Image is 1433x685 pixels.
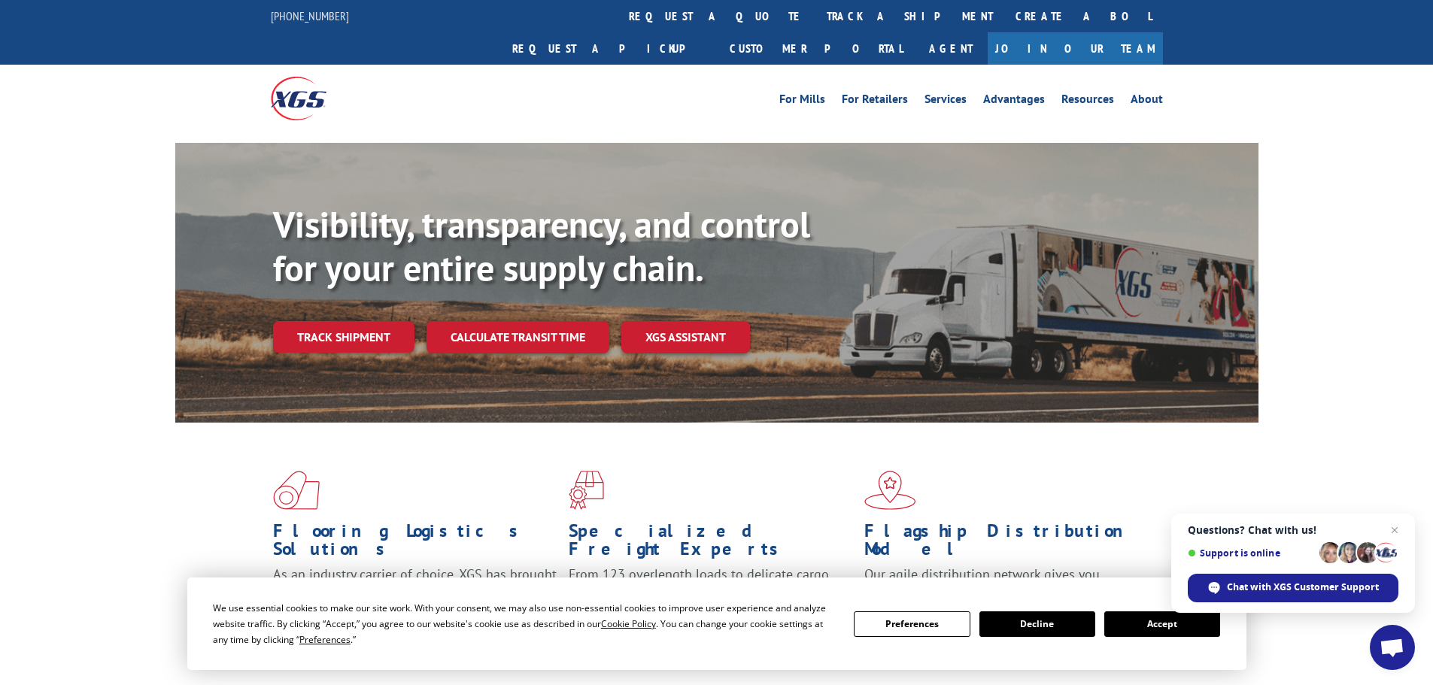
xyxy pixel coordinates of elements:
div: We use essential cookies to make our site work. With your consent, we may also use non-essential ... [213,600,836,647]
a: Request a pickup [501,32,718,65]
a: [PHONE_NUMBER] [271,8,349,23]
a: For Retailers [842,93,908,110]
span: Our agile distribution network gives you nationwide inventory management on demand. [864,565,1141,601]
img: xgs-icon-focused-on-flooring-red [569,471,604,510]
div: Cookie Consent Prompt [187,577,1246,670]
a: About [1131,93,1163,110]
a: Track shipment [273,321,414,353]
img: xgs-icon-total-supply-chain-intelligence-red [273,471,320,510]
h1: Flooring Logistics Solutions [273,522,557,565]
span: Preferences [299,633,351,646]
a: Agent [914,32,988,65]
img: xgs-icon-flagship-distribution-model-red [864,471,916,510]
a: XGS ASSISTANT [621,321,750,353]
a: Services [924,93,967,110]
h1: Specialized Freight Experts [569,522,853,565]
h1: Flagship Distribution Model [864,522,1149,565]
p: From 123 overlength loads to delicate cargo, our experienced staff knows the best way to move you... [569,565,853,632]
a: Resources [1061,93,1114,110]
a: For Mills [779,93,825,110]
a: Advantages [983,93,1045,110]
span: Chat with XGS Customer Support [1227,580,1379,594]
b: Visibility, transparency, and control for your entire supply chain. [273,201,810,291]
button: Accept [1104,611,1220,637]
button: Decline [979,611,1095,637]
span: Support is online [1188,547,1314,559]
a: Customer Portal [718,32,914,65]
button: Preferences [854,611,970,637]
span: Chat with XGS Customer Support [1188,574,1398,602]
span: Cookie Policy [601,617,656,630]
a: Join Our Team [988,32,1163,65]
a: Calculate transit time [427,321,609,353]
span: Questions? Chat with us! [1188,524,1398,536]
a: Open chat [1370,625,1415,670]
span: As an industry carrier of choice, XGS has brought innovation and dedication to flooring logistics... [273,565,557,619]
